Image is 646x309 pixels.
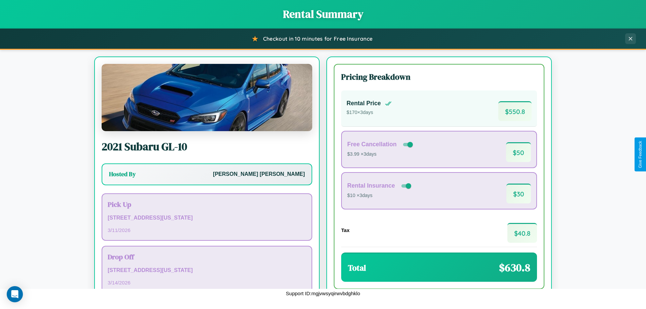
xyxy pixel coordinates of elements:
[108,199,306,209] h3: Pick Up
[7,7,639,22] h1: Rental Summary
[506,142,531,162] span: $ 50
[507,223,537,243] span: $ 40.8
[102,139,312,154] h2: 2021 Subaru GL-10
[347,141,397,148] h4: Free Cancellation
[108,226,306,235] p: 3 / 11 / 2026
[213,169,305,179] p: [PERSON_NAME] [PERSON_NAME]
[102,64,312,131] img: Subaru GL-10
[347,182,395,189] h4: Rental Insurance
[347,100,381,107] h4: Rental Price
[108,266,306,275] p: [STREET_ADDRESS][US_STATE]
[347,150,414,159] p: $3.99 × 3 days
[347,191,412,200] p: $10 × 3 days
[347,108,392,117] p: $ 170 × 3 days
[499,260,530,275] span: $ 630.8
[638,141,643,168] div: Give Feedback
[263,35,372,42] span: Checkout in 10 minutes for Free Insurance
[108,213,306,223] p: [STREET_ADDRESS][US_STATE]
[109,170,136,178] h3: Hosted By
[7,286,23,302] div: Open Intercom Messenger
[286,289,360,298] p: Support ID: mgjvwsyqirwvbdghklo
[108,252,306,262] h3: Drop Off
[341,71,537,82] h3: Pricing Breakdown
[348,262,366,273] h3: Total
[108,278,306,287] p: 3 / 14 / 2026
[506,184,531,203] span: $ 30
[498,101,532,121] span: $ 550.8
[341,227,350,233] h4: Tax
